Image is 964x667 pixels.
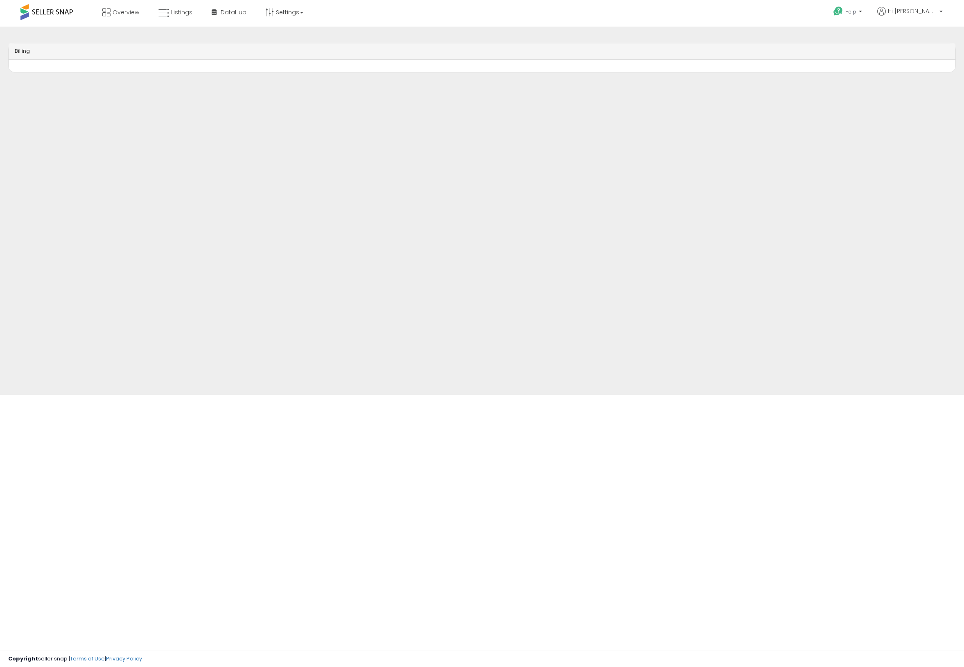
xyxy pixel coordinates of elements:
[888,7,937,15] span: Hi [PERSON_NAME]
[113,8,139,16] span: Overview
[877,7,943,25] a: Hi [PERSON_NAME]
[845,8,856,15] span: Help
[171,8,192,16] span: Listings
[833,6,843,16] i: Get Help
[221,8,246,16] span: DataHub
[9,43,955,60] div: Billing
